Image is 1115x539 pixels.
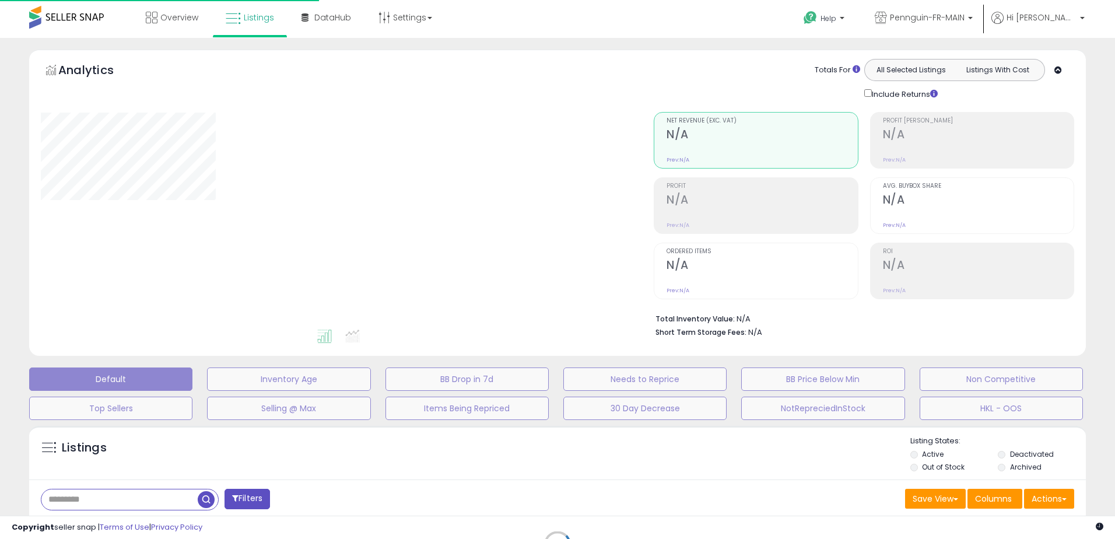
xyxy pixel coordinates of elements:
h2: N/A [667,193,857,209]
button: Selling @ Max [207,397,370,420]
b: Total Inventory Value: [655,314,735,324]
div: seller snap | | [12,522,202,533]
button: 30 Day Decrease [563,397,727,420]
div: Totals For [815,65,860,76]
small: Prev: N/A [667,222,689,229]
h2: N/A [883,193,1074,209]
button: NotRepreciedInStock [741,397,904,420]
button: Default [29,367,192,391]
h2: N/A [667,128,857,143]
button: Needs to Reprice [563,367,727,391]
span: Avg. Buybox Share [883,183,1074,190]
h5: Analytics [58,62,136,81]
i: Get Help [803,10,818,25]
span: Ordered Items [667,249,857,255]
span: Profit [PERSON_NAME] [883,118,1074,124]
button: Non Competitive [920,367,1083,391]
button: BB Price Below Min [741,367,904,391]
button: Items Being Repriced [385,397,549,420]
small: Prev: N/A [883,156,906,163]
span: Help [821,13,836,23]
small: Prev: N/A [883,222,906,229]
b: Short Term Storage Fees: [655,327,746,337]
button: HKL - OOS [920,397,1083,420]
h2: N/A [883,258,1074,274]
span: Net Revenue (Exc. VAT) [667,118,857,124]
small: Prev: N/A [883,287,906,294]
div: Include Returns [855,87,952,100]
button: All Selected Listings [868,62,955,78]
span: Pennguin-FR-MAIN [890,12,965,23]
strong: Copyright [12,521,54,533]
span: Overview [160,12,198,23]
a: Help [794,2,856,38]
small: Prev: N/A [667,156,689,163]
h2: N/A [667,258,857,274]
button: BB Drop in 7d [385,367,549,391]
span: Profit [667,183,857,190]
button: Top Sellers [29,397,192,420]
span: DataHub [314,12,351,23]
span: N/A [748,327,762,338]
li: N/A [655,311,1065,325]
span: Listings [244,12,274,23]
span: Hi [PERSON_NAME] [1007,12,1077,23]
h2: N/A [883,128,1074,143]
button: Inventory Age [207,367,370,391]
a: Hi [PERSON_NAME] [991,12,1085,38]
small: Prev: N/A [667,287,689,294]
button: Listings With Cost [954,62,1041,78]
span: ROI [883,249,1074,255]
